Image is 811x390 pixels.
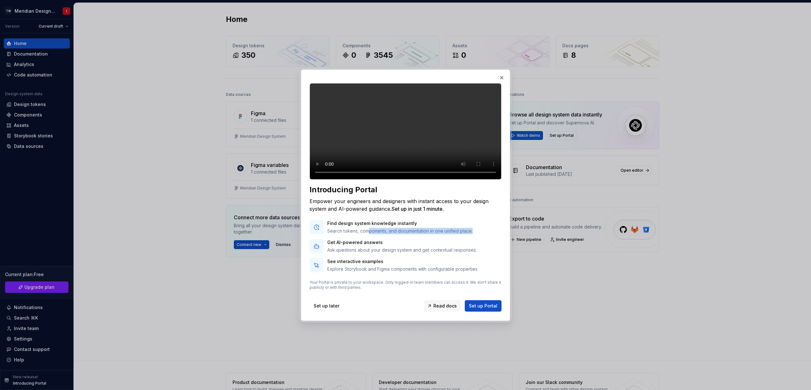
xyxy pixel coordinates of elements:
p: See interactive examples [327,258,478,265]
span: Read docs [433,303,457,309]
p: Ask questions about your design system and get contextual responses. [327,247,477,253]
p: Get AI-powered answers [327,239,477,246]
button: Set up Portal [465,300,501,312]
div: Empower your engineers and designers with instant access to your design system and AI-powered gui... [310,197,501,213]
p: Find design system knowledge instantly [327,220,473,227]
span: Set up later [314,303,339,309]
p: Search tokens, components, and documentation in one unified place. [327,228,473,234]
span: Set up Portal [469,303,497,309]
div: Introducing Portal [310,185,501,195]
p: Explore Storybook and Figma components with configurable properties. [327,266,478,272]
p: Your Portal is private to your workspace. Only logged-in team members can access it. We don't sha... [310,280,501,290]
a: Read docs [424,300,461,312]
span: Set up in just 1 minute. [392,206,444,212]
button: Set up later [310,300,343,312]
